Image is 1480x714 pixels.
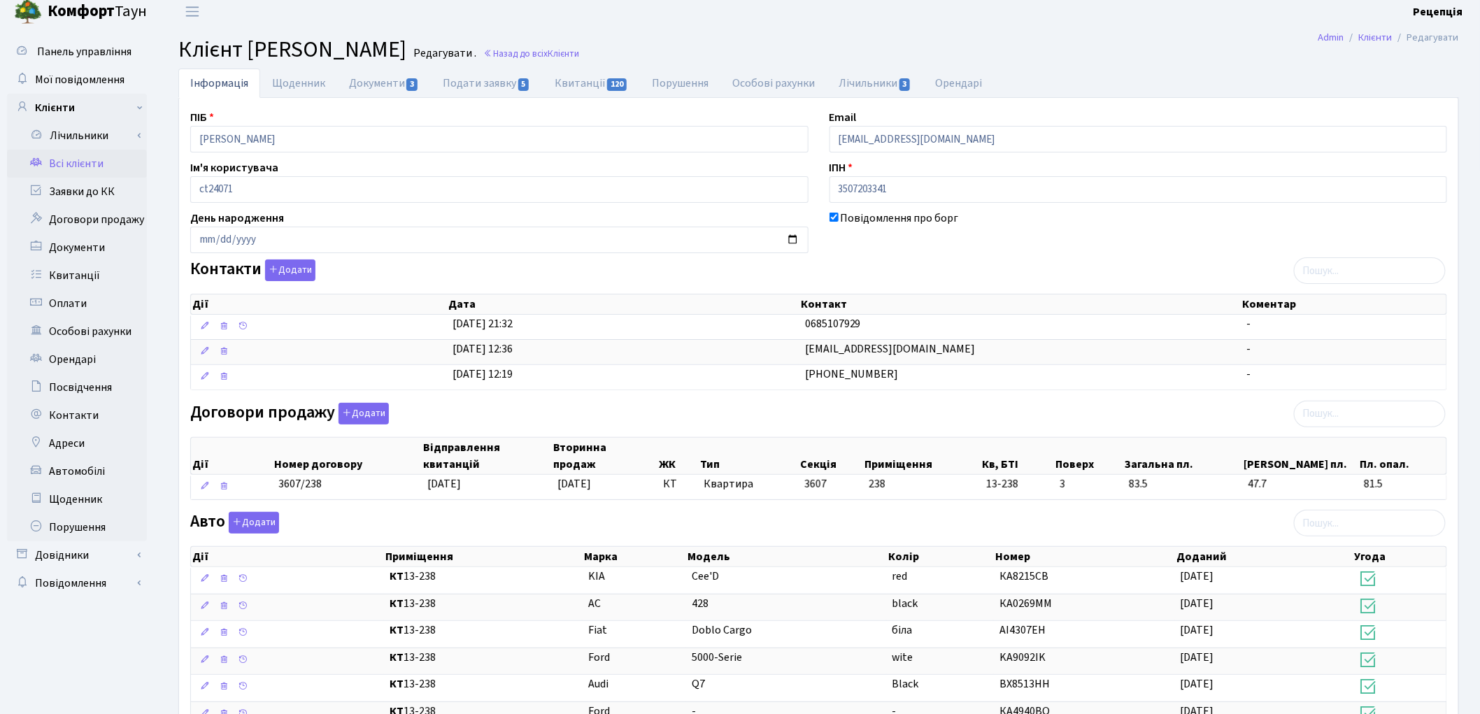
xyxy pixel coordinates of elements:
[265,259,315,281] button: Контакти
[1242,438,1358,474] th: [PERSON_NAME] пл.
[805,366,899,382] span: [PHONE_NUMBER]
[1181,622,1214,638] span: [DATE]
[191,547,384,566] th: Дії
[7,94,147,122] a: Клієнти
[390,596,576,612] span: 13-238
[1129,476,1237,492] span: 83.5
[799,294,1241,314] th: Контакт
[899,78,911,91] span: 3
[892,650,913,665] span: wite
[191,438,273,474] th: Дії
[390,596,404,611] b: КТ
[640,69,720,98] a: Порушення
[804,476,827,492] span: 3607
[1181,650,1214,665] span: [DATE]
[390,676,404,692] b: КТ
[999,650,1046,665] span: KA9092IK
[1181,596,1214,611] span: [DATE]
[190,159,278,176] label: Ім'я користувача
[7,317,147,345] a: Особові рахунки
[411,47,476,60] small: Редагувати .
[1247,341,1251,357] span: -
[190,259,315,281] label: Контакти
[548,47,579,60] span: Клієнти
[273,438,422,474] th: Номер договору
[337,69,431,98] a: Документи
[178,34,406,66] span: Клієнт [PERSON_NAME]
[390,622,576,638] span: 13-238
[518,78,529,91] span: 5
[557,476,591,492] span: [DATE]
[892,622,913,638] span: біла
[7,345,147,373] a: Орендарі
[406,78,418,91] span: 3
[7,401,147,429] a: Контакти
[339,403,389,424] button: Договори продажу
[190,109,214,126] label: ПІБ
[692,569,719,584] span: Cee'D
[830,109,857,126] label: Email
[225,510,279,534] a: Додати
[981,438,1055,474] th: Кв, БТІ
[1297,23,1480,52] nav: breadcrumb
[588,596,601,611] span: AC
[7,206,147,234] a: Договори продажу
[7,513,147,541] a: Порушення
[892,676,919,692] span: Black
[7,429,147,457] a: Адреси
[1294,401,1446,427] input: Пошук...
[7,262,147,290] a: Квитанції
[7,150,147,178] a: Всі клієнти
[7,373,147,401] a: Посвідчення
[887,547,994,566] th: Колір
[190,210,284,227] label: День народження
[704,476,794,492] span: Квартира
[453,341,513,357] span: [DATE] 12:36
[191,294,447,314] th: Дії
[1054,438,1123,474] th: Поверх
[7,541,147,569] a: Довідники
[178,69,260,98] a: Інформація
[1359,438,1447,474] th: Пл. опал.
[37,44,131,59] span: Панель управління
[453,366,513,382] span: [DATE] 12:19
[583,547,687,566] th: Марка
[588,569,605,584] span: KIA
[1414,3,1463,20] a: Рецепція
[841,210,959,227] label: Повідомлення про борг
[607,78,627,91] span: 120
[805,341,976,357] span: [EMAIL_ADDRESS][DOMAIN_NAME]
[692,622,752,638] span: Doblo Cargo
[390,650,576,666] span: 13-238
[999,596,1052,611] span: КА0269ММ
[7,457,147,485] a: Автомобілі
[335,400,389,424] a: Додати
[7,569,147,597] a: Повідомлення
[999,622,1046,638] span: АІ4307ЕН
[552,438,657,474] th: Вторинна продаж
[262,257,315,282] a: Додати
[7,485,147,513] a: Щоденник
[1247,316,1251,331] span: -
[390,569,576,585] span: 13-238
[657,438,698,474] th: ЖК
[1359,30,1393,45] a: Клієнти
[663,476,692,492] span: КТ
[427,476,461,492] span: [DATE]
[190,512,279,534] label: Авто
[892,569,908,584] span: red
[687,547,887,566] th: Модель
[692,596,709,611] span: 428
[1181,569,1214,584] span: [DATE]
[1247,366,1251,382] span: -
[588,676,609,692] span: Audi
[543,69,640,98] a: Квитанції
[892,596,918,611] span: black
[7,290,147,317] a: Оплати
[830,159,853,176] label: ІПН
[692,676,705,692] span: Q7
[692,650,742,665] span: 5000-Serie
[447,294,799,314] th: Дата
[588,622,607,638] span: Fiat
[7,66,147,94] a: Мої повідомлення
